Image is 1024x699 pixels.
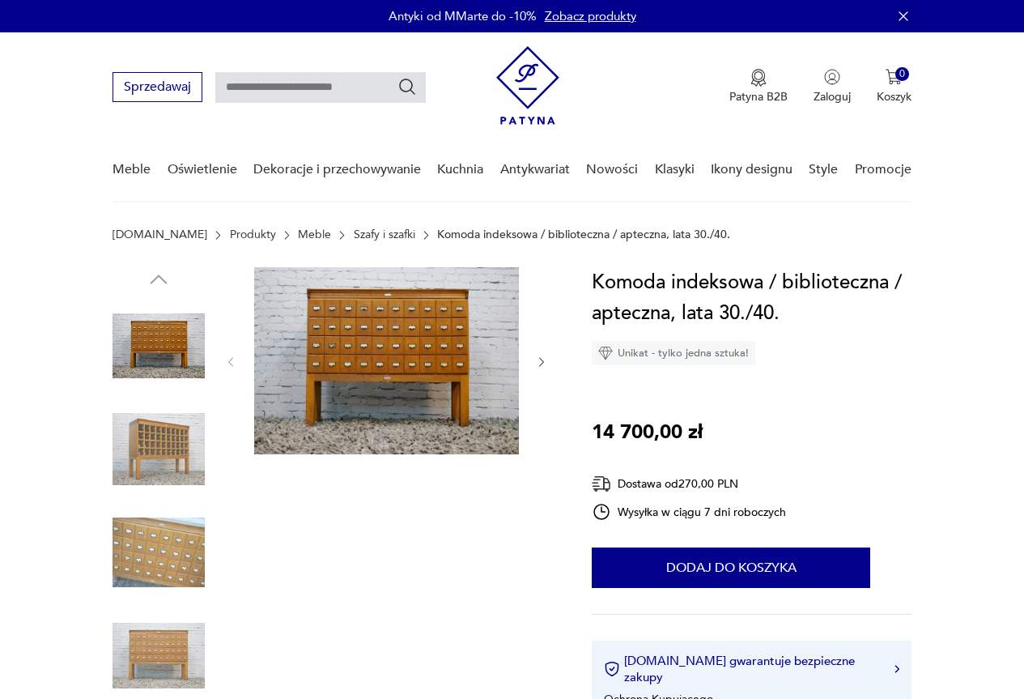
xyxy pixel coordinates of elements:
p: Komoda indeksowa / biblioteczna / apteczna, lata 30./40. [437,228,730,241]
a: Klasyki [655,139,695,201]
p: Zaloguj [814,89,851,104]
a: Promocje [855,139,911,201]
div: 0 [895,67,909,81]
img: Ikona certyfikatu [604,661,620,677]
img: Ikona strzałki w prawo [894,665,899,673]
div: Wysyłka w ciągu 7 dni roboczych [592,502,786,522]
img: Zdjęcie produktu Komoda indeksowa / biblioteczna / apteczna, lata 30./40. [113,403,205,496]
a: Nowości [586,139,638,201]
a: Meble [298,228,331,241]
div: Unikat - tylko jedna sztuka! [592,341,755,365]
button: Szukaj [397,77,417,96]
a: Ikony designu [711,139,792,201]
img: Ikona medalu [750,69,767,87]
img: Ikona diamentu [598,346,613,360]
a: [DOMAIN_NAME] [113,228,207,241]
img: Patyna - sklep z meblami i dekoracjami vintage [496,46,559,125]
p: Koszyk [877,89,911,104]
a: Meble [113,139,151,201]
p: 14 700,00 zł [592,417,703,448]
img: Ikona dostawy [592,474,611,494]
a: Szafy i szafki [354,228,415,241]
h1: Komoda indeksowa / biblioteczna / apteczna, lata 30./40. [592,267,911,329]
a: Oświetlenie [168,139,237,201]
img: Zdjęcie produktu Komoda indeksowa / biblioteczna / apteczna, lata 30./40. [254,267,519,454]
a: Sprzedawaj [113,83,202,94]
img: Zdjęcie produktu Komoda indeksowa / biblioteczna / apteczna, lata 30./40. [113,506,205,599]
img: Ikona koszyka [886,69,902,85]
a: Antykwariat [500,139,570,201]
a: Zobacz produkty [545,8,636,24]
img: Ikonka użytkownika [824,69,840,85]
button: Patyna B2B [729,69,788,104]
a: Style [809,139,838,201]
button: [DOMAIN_NAME] gwarantuje bezpieczne zakupy [604,653,899,685]
button: Zaloguj [814,69,851,104]
button: 0Koszyk [877,69,911,104]
button: Sprzedawaj [113,72,202,102]
a: Dekoracje i przechowywanie [253,139,421,201]
a: Ikona medaluPatyna B2B [729,69,788,104]
a: Produkty [230,228,276,241]
img: Zdjęcie produktu Komoda indeksowa / biblioteczna / apteczna, lata 30./40. [113,300,205,392]
a: Kuchnia [437,139,483,201]
p: Antyki od MMarte do -10% [389,8,537,24]
div: Dostawa od 270,00 PLN [592,474,786,494]
p: Patyna B2B [729,89,788,104]
button: Dodaj do koszyka [592,548,870,588]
